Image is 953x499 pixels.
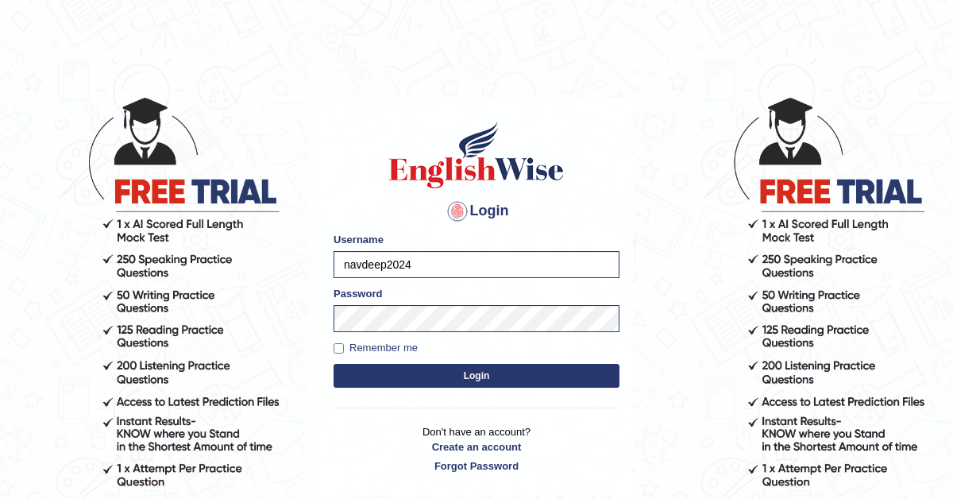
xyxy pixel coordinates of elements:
a: Create an account [334,439,619,455]
label: Remember me [334,340,418,356]
label: Password [334,286,382,301]
input: Remember me [334,343,344,354]
p: Don't have an account? [334,424,619,474]
button: Login [334,364,619,388]
a: Forgot Password [334,458,619,474]
h4: Login [334,199,619,224]
img: Logo of English Wise sign in for intelligent practice with AI [386,119,567,191]
label: Username [334,232,384,247]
